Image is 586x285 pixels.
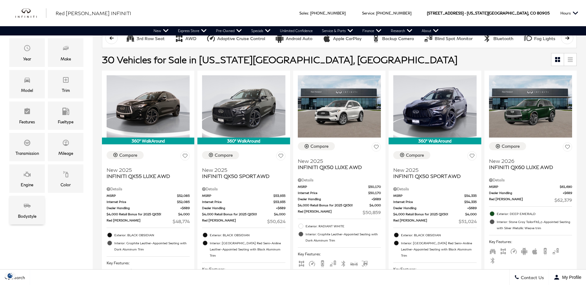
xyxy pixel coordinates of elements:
[107,167,185,173] span: New 2025
[358,26,386,35] a: Finance
[15,150,39,157] div: Transmission
[62,75,70,87] span: Trim
[107,193,190,198] a: MSRP $52,085
[272,32,316,45] button: Android AutoAndroid Auto
[510,248,517,253] span: Adaptive Cruise Control
[393,212,476,217] a: $4,000 Retail Bonus for 2025 QX50! $4,000
[393,218,458,225] span: Red [PERSON_NAME]
[489,258,496,262] span: Bluetooth
[276,206,285,210] span: $689
[393,193,476,198] a: MSRP $54,335
[493,36,513,41] div: Bluetooth
[298,203,369,208] span: $4,000 Retail Bonus for 2025 QX50!
[298,197,381,201] a: Dealer Handling $689
[298,191,381,195] a: Internet Price $50,170
[202,167,280,173] span: New 2025
[62,138,70,150] span: Mileage
[298,184,368,189] span: MSRP
[298,261,305,265] span: AWD
[247,26,275,35] a: Specials
[459,218,477,225] span: $51,024
[62,87,70,94] div: Trim
[298,191,368,195] span: Internet Price
[393,75,476,138] img: 2025 INFINITI QX50 SPORT AWD
[56,10,131,16] span: Red [PERSON_NAME] INFINITI
[554,197,572,203] span: $62,379
[317,26,358,35] a: Service & Parts
[114,232,190,238] span: Exterior: BLACK OBSIDIAN
[61,56,71,62] div: Make
[58,118,74,125] div: Fueltype
[197,138,290,144] div: 360° WalkAround
[56,10,131,17] a: Red [PERSON_NAME] INFINITI
[105,32,118,44] button: scroll left
[521,248,528,253] span: Android Auto
[489,191,563,195] span: Dealer Handling
[149,26,173,35] a: New
[502,143,520,149] div: Compare
[322,34,331,43] div: Apple CarPlay
[393,200,476,204] a: Internet Price $54,335
[9,164,45,193] div: EngineEngine
[217,36,265,41] div: Adaptive Cruise Control
[310,11,346,15] a: [PHONE_NUMBER]
[298,251,381,258] span: Key Features :
[552,248,559,253] span: Blind Spot Monitor
[406,152,424,158] div: Compare
[15,8,46,18] img: INFINITI
[369,203,381,208] span: $4,000
[276,151,285,163] button: Save Vehicle
[376,11,411,15] a: [PHONE_NUMBER]
[202,186,285,192] div: Pricing Details - INFINITI QX50 SPORT AWD
[173,26,211,35] a: Express Store
[48,164,83,193] div: ColorColor
[420,32,476,45] button: Blind Spot MonitorBlind Spot Monitor
[363,209,381,216] span: $50,859
[560,184,572,189] span: $61,690
[137,36,165,41] div: 3rd Row Seat
[202,212,274,217] span: $4,000 Retail Bonus for 2025 QX50!
[210,232,285,238] span: Exterior: BLACK OBSIDIAN
[298,209,381,216] a: Red [PERSON_NAME] $50,859
[371,34,381,43] div: Backup Camera
[361,261,368,265] span: Hands-Free Liftgate
[206,34,216,43] div: Adaptive Cruise Control
[180,151,190,163] button: Save Vehicle
[467,206,477,210] span: $689
[62,43,70,55] span: Make
[3,272,17,279] img: Opt-Out Icon
[275,26,317,35] a: Unlimited Confidence
[202,163,285,179] a: New 2025INFINITI QX50 SPORT AWD
[107,260,190,266] span: Key Features :
[177,193,190,198] span: $52,085
[393,206,467,210] span: Dealer Handling
[374,11,375,15] span: :
[368,191,381,195] span: $50,170
[175,34,184,43] div: AWD
[319,261,326,265] span: Backup Camera
[308,11,309,15] span: :
[202,151,239,159] button: Compare Vehicle
[489,197,572,203] a: Red [PERSON_NAME] $62,379
[319,32,365,45] button: Apple CarPlayApple CarPlay
[393,206,476,210] a: Dealer Handling $689
[202,266,285,273] span: Key Features :
[465,212,477,217] span: $4,000
[107,206,190,210] a: Dealer Handling $689
[393,167,472,173] span: New 2025
[173,218,190,225] span: $48,774
[202,218,267,225] span: Red [PERSON_NAME]
[107,186,190,192] div: Pricing Details - INFINITI QX55 LUXE AWD
[299,11,308,15] span: Sales
[107,163,190,179] a: New 2025INFINITI QX55 LUXE AWD
[202,75,285,138] img: 2025 INFINITI QX50 SPORT AWD
[393,151,430,159] button: Compare Vehicle
[298,75,381,138] img: 2025 INFINITI QX50 LUXE AWD
[563,142,572,154] button: Save Vehicle
[203,32,268,45] button: Adaptive Cruise ControlAdaptive Cruise Control
[298,142,335,150] button: Compare Vehicle
[171,32,200,45] button: AWDAWD
[18,213,36,220] div: Bodystyle
[202,206,285,210] a: Dealer Handling $689
[393,266,476,273] span: Key Features :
